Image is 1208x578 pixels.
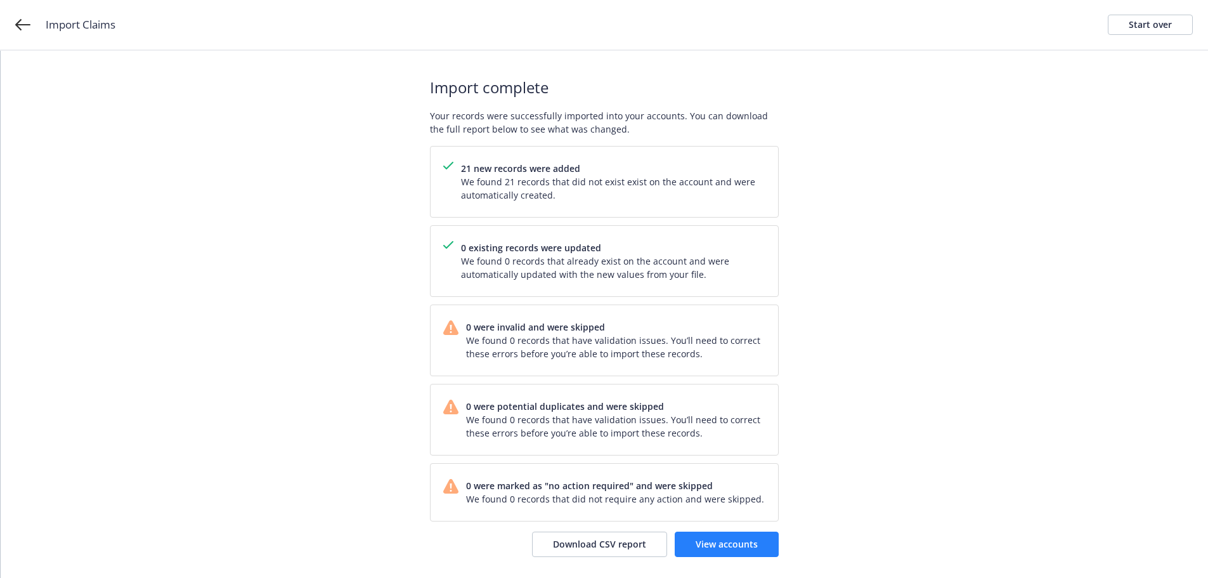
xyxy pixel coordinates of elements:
div: Start over [1129,15,1172,34]
span: 0 were invalid and were skipped [466,320,765,334]
span: We found 21 records that did not exist exist on the account and were automatically created. [461,175,765,202]
span: 0 were marked as "no action required" and were skipped [466,479,764,492]
span: Import Claims [46,16,115,33]
span: 0 existing records were updated [461,241,765,254]
span: We found 0 records that already exist on the account and were automatically updated with the new ... [461,254,765,281]
span: View accounts [696,538,758,550]
span: 0 were potential duplicates and were skipped [466,400,765,413]
span: We found 0 records that have validation issues. You’ll need to correct these errors before you’re... [466,413,765,440]
button: Download CSV report [532,532,667,557]
span: We found 0 records that have validation issues. You’ll need to correct these errors before you’re... [466,334,765,360]
span: We found 0 records that did not require any action and were skipped. [466,492,764,506]
a: Start over [1108,15,1193,35]
a: View accounts [675,532,779,557]
span: Your records were successfully imported into your accounts. You can download the full report belo... [430,109,779,136]
span: Download CSV report [553,538,646,550]
span: Import complete [430,76,779,99]
span: 21 new records were added [461,162,765,175]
